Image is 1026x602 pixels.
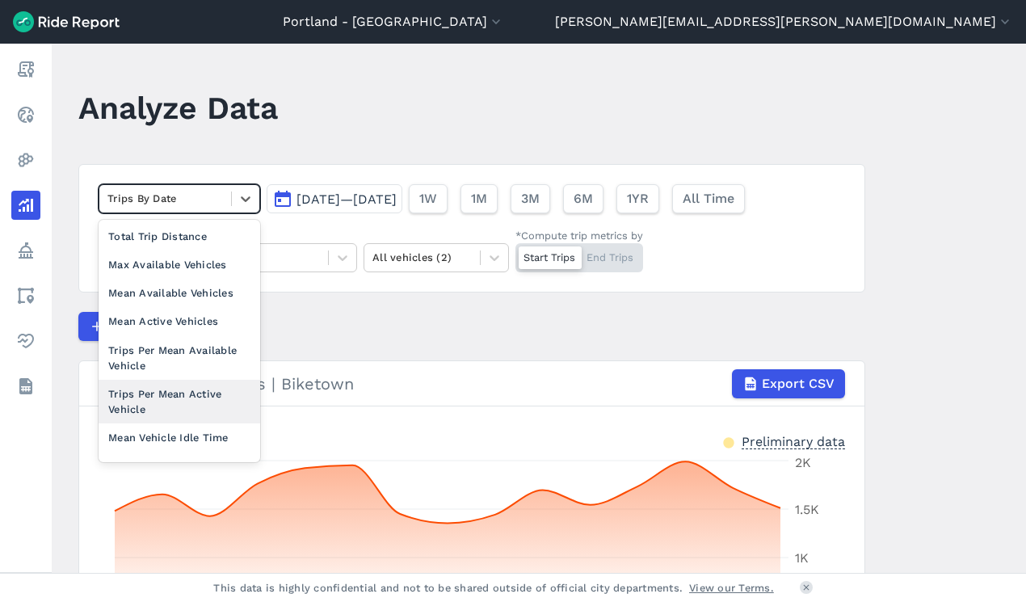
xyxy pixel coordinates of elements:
span: All Time [683,189,734,208]
button: 6M [563,184,603,213]
tspan: 2K [795,455,811,470]
span: [DATE]—[DATE] [296,192,397,207]
div: Trips Per Mean Active Vehicle [99,380,260,423]
tspan: 1K [795,550,809,566]
a: Health [11,326,40,356]
div: Mean Vehicle Idle Time [99,423,260,452]
div: Max Available Vehicles [99,250,260,279]
h1: Analyze Data [78,86,278,130]
div: Total Trip Distance [99,222,260,250]
button: 1YR [616,184,659,213]
button: 3M [511,184,550,213]
a: Areas [11,281,40,310]
span: 1W [419,189,437,208]
button: Compare Metrics [78,312,227,341]
a: View our Terms. [689,580,774,596]
span: Export CSV [762,374,835,394]
span: 6M [574,189,593,208]
span: 1M [471,189,487,208]
div: Preliminary data [742,432,845,449]
a: Report [11,55,40,84]
tspan: 1.5K [795,502,819,517]
div: Mean Active Vehicles [99,307,260,335]
span: 3M [521,189,540,208]
div: Mean Available Vehicles [99,279,260,307]
button: [PERSON_NAME][EMAIL_ADDRESS][PERSON_NAME][DOMAIN_NAME] [555,12,1013,32]
button: 1M [460,184,498,213]
a: Datasets [11,372,40,401]
div: Trips Per Mean Available Vehicle [99,336,260,380]
a: Realtime [11,100,40,129]
button: Export CSV [732,369,845,398]
button: Portland - [GEOGRAPHIC_DATA] [283,12,504,32]
button: All Time [672,184,745,213]
button: [DATE]—[DATE] [267,184,402,213]
span: 1YR [627,189,649,208]
div: Trips By Date | Starts | Biketown [99,369,845,398]
a: Heatmaps [11,145,40,175]
button: 1W [409,184,448,213]
a: Analyze [11,191,40,220]
img: Ride Report [13,11,120,32]
div: *Compute trip metrics by [515,228,643,243]
a: Policy [11,236,40,265]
